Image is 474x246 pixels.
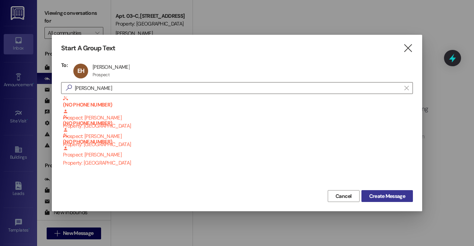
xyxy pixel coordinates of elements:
div: (NO PHONE NUMBER) Prospect: [PERSON_NAME]Property: [GEOGRAPHIC_DATA] [61,114,413,133]
button: Create Message [361,190,413,202]
button: Clear text [401,82,413,94]
div: Prospect [93,72,110,78]
div: Prospect: [PERSON_NAME] [63,96,413,130]
b: (NO PHONE NUMBER) [63,133,413,145]
span: Cancel [336,192,352,200]
button: Cancel [328,190,360,202]
input: Search for any contact or apartment [75,83,401,93]
b: (NO PHONE NUMBER) [63,96,413,108]
i:  [404,85,408,91]
div: Prospect: [PERSON_NAME] [63,114,413,148]
div: [PERSON_NAME] [93,64,130,70]
i:  [63,84,75,92]
div: Property: [GEOGRAPHIC_DATA] [63,159,413,167]
div: (NO PHONE NUMBER) Prospect: [PERSON_NAME]Property: [GEOGRAPHIC_DATA] [61,96,413,114]
h3: Start A Group Text [61,44,115,53]
i:  [403,44,413,52]
span: EH [77,67,84,75]
div: Prospect: [PERSON_NAME] [63,133,413,167]
span: Create Message [369,192,405,200]
h3: To: [61,62,68,68]
b: (NO PHONE NUMBER) [63,114,413,127]
div: (NO PHONE NUMBER) Prospect: [PERSON_NAME]Property: [GEOGRAPHIC_DATA] [61,133,413,151]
